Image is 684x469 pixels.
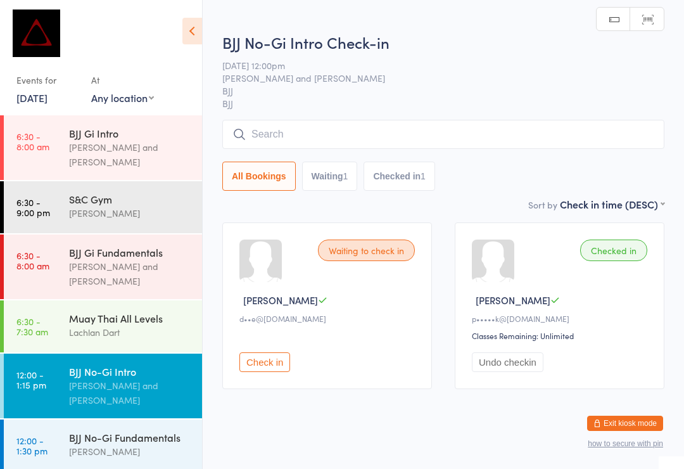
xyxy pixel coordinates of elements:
div: 1 [343,171,348,181]
a: 6:30 -9:00 pmS&C Gym[PERSON_NAME] [4,181,202,233]
time: 6:30 - 7:30 am [16,316,48,337]
span: [PERSON_NAME] [476,293,550,307]
img: Dominance MMA Abbotsford [13,10,60,57]
span: BJJ [222,84,645,97]
h2: BJJ No-Gi Intro Check-in [222,32,664,53]
div: [PERSON_NAME] and [PERSON_NAME] [69,140,191,169]
button: Checked in1 [364,162,435,191]
span: [PERSON_NAME] and [PERSON_NAME] [222,72,645,84]
div: [PERSON_NAME] and [PERSON_NAME] [69,378,191,408]
time: 6:30 - 8:00 am [16,250,49,271]
div: S&C Gym [69,192,191,206]
div: [PERSON_NAME] [69,444,191,459]
label: Sort by [528,198,557,211]
div: Classes Remaining: Unlimited [472,330,651,341]
div: BJJ No-Gi Fundamentals [69,430,191,444]
time: 6:30 - 8:00 am [16,131,49,151]
div: Muay Thai All Levels [69,311,191,325]
button: All Bookings [222,162,296,191]
div: BJJ Gi Fundamentals [69,245,191,259]
a: 6:30 -8:00 amBJJ Gi Fundamentals[PERSON_NAME] and [PERSON_NAME] [4,234,202,299]
button: how to secure with pin [588,439,663,448]
div: 1 [421,171,426,181]
span: BJJ [222,97,664,110]
span: [DATE] 12:00pm [222,59,645,72]
div: [PERSON_NAME] [69,206,191,221]
div: p•••••k@[DOMAIN_NAME] [472,313,651,324]
div: Events for [16,70,79,91]
div: Waiting to check in [318,240,415,261]
div: d••e@[DOMAIN_NAME] [239,313,419,324]
a: 12:00 -1:15 pmBJJ No-Gi Intro[PERSON_NAME] and [PERSON_NAME] [4,354,202,418]
button: Check in [239,352,290,372]
span: [PERSON_NAME] [243,293,318,307]
div: [PERSON_NAME] and [PERSON_NAME] [69,259,191,288]
time: 6:30 - 9:00 pm [16,197,50,217]
time: 12:00 - 1:30 pm [16,435,47,456]
button: Exit kiosk mode [587,416,663,431]
div: Checked in [580,240,647,261]
a: 6:30 -8:00 amBJJ Gi Intro[PERSON_NAME] and [PERSON_NAME] [4,115,202,180]
button: Waiting1 [302,162,358,191]
div: BJJ No-Gi Intro [69,364,191,378]
input: Search [222,120,664,149]
a: 6:30 -7:30 amMuay Thai All LevelsLachlan Dart [4,300,202,352]
div: Lachlan Dart [69,325,191,340]
div: BJJ Gi Intro [69,126,191,140]
button: Undo checkin [472,352,543,372]
time: 12:00 - 1:15 pm [16,369,46,390]
div: Check in time (DESC) [560,197,664,211]
div: At [91,70,154,91]
a: [DATE] [16,91,47,105]
div: Any location [91,91,154,105]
